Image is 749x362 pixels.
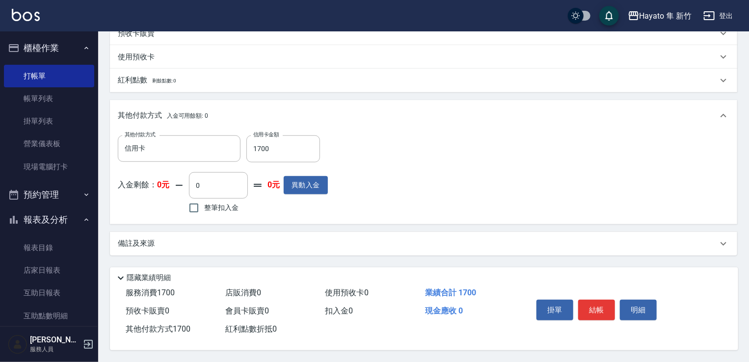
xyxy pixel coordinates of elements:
button: 明細 [620,300,657,320]
h5: [PERSON_NAME] [30,335,80,345]
button: Hayato 隼 新竹 [624,6,695,26]
button: 櫃檯作業 [4,35,94,61]
span: 紅利點數折抵 0 [225,324,277,334]
button: 報表及分析 [4,207,94,233]
span: 店販消費 0 [225,288,261,297]
img: Logo [12,9,40,21]
p: 隱藏業績明細 [127,273,171,283]
span: 現金應收 0 [425,306,463,315]
label: 信用卡金額 [253,131,279,138]
span: 業績合計 1700 [425,288,476,297]
span: 使用預收卡 0 [325,288,369,297]
p: 其他付款方式 [118,110,208,121]
a: 店家日報表 [4,259,94,282]
span: 預收卡販賣 0 [126,306,169,315]
div: 紅利點數剩餘點數: 0 [110,69,737,92]
span: 剩餘點數: 0 [152,78,177,83]
div: 預收卡販賣 [110,22,737,45]
span: 服務消費 1700 [126,288,175,297]
a: 報表目錄 [4,236,94,259]
span: 其他付款方式 1700 [126,324,190,334]
a: 掛單列表 [4,110,94,132]
button: save [599,6,619,26]
a: 現場電腦打卡 [4,155,94,178]
span: 整筆扣入金 [204,203,239,213]
span: 扣入金 0 [325,306,353,315]
p: 預收卡販賣 [118,28,155,39]
label: 其他付款方式 [125,131,156,138]
button: 登出 [699,7,737,25]
p: 使用預收卡 [118,52,155,62]
button: 結帳 [578,300,615,320]
p: 紅利點數 [118,75,176,86]
a: 互助日報表 [4,282,94,304]
button: 掛單 [536,300,573,320]
button: 預約管理 [4,182,94,207]
p: 入金剩餘： [118,180,169,190]
div: 備註及來源 [110,232,737,256]
div: Hayato 隼 新竹 [640,10,692,22]
strong: 0元 [157,180,169,189]
a: 打帳單 [4,65,94,87]
button: 異動入金 [284,176,328,194]
a: 互助點數明細 [4,305,94,327]
span: 入金可用餘額: 0 [167,112,209,119]
a: 帳單列表 [4,87,94,110]
a: 營業儀表板 [4,132,94,155]
div: 使用預收卡 [110,45,737,69]
p: 服務人員 [30,345,80,354]
p: 備註及來源 [118,238,155,249]
img: Person [8,335,27,354]
strong: 0元 [267,180,280,190]
span: 會員卡販賣 0 [225,306,269,315]
div: 其他付款方式入金可用餘額: 0 [110,100,737,131]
